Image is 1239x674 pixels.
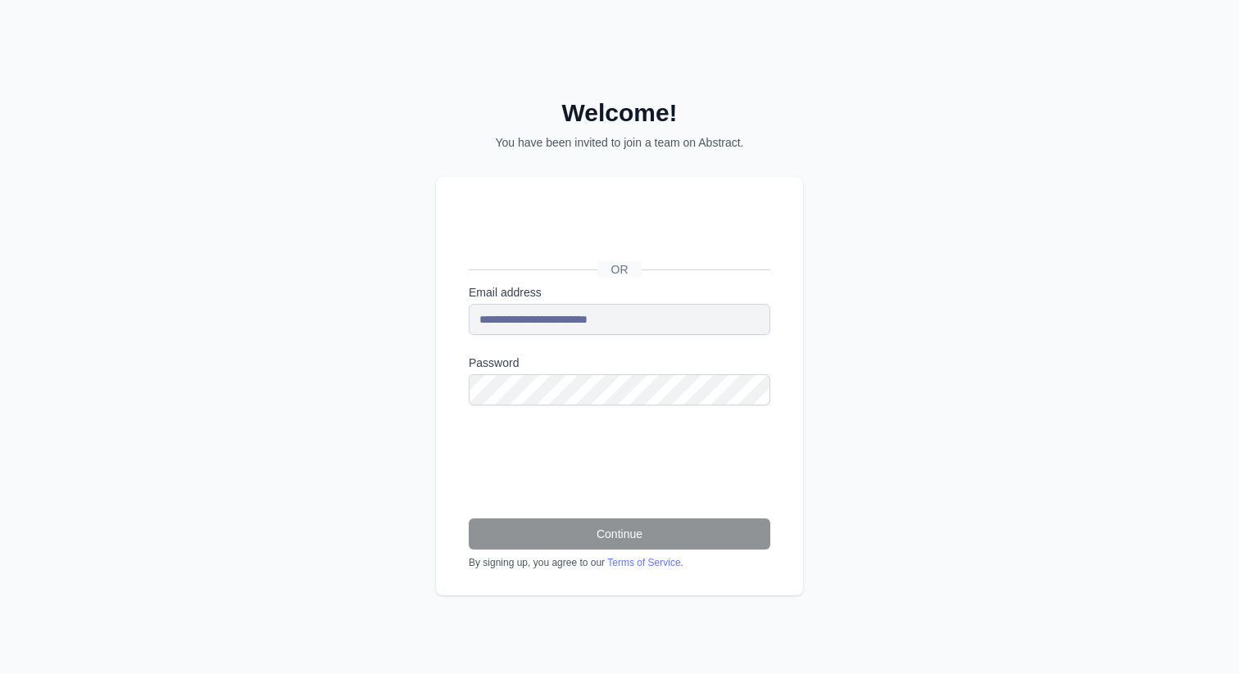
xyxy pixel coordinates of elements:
[598,261,642,278] span: OR
[469,355,770,371] label: Password
[607,557,680,568] a: Terms of Service
[436,98,803,128] h2: Welcome!
[436,134,803,151] p: You have been invited to join a team on Abstract.
[469,425,718,489] iframe: reCAPTCHA
[469,518,770,550] button: Continue
[469,556,770,569] div: By signing up, you agree to our .
[469,284,770,301] label: Email address
[461,215,776,251] iframe: Sign in with Google Button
